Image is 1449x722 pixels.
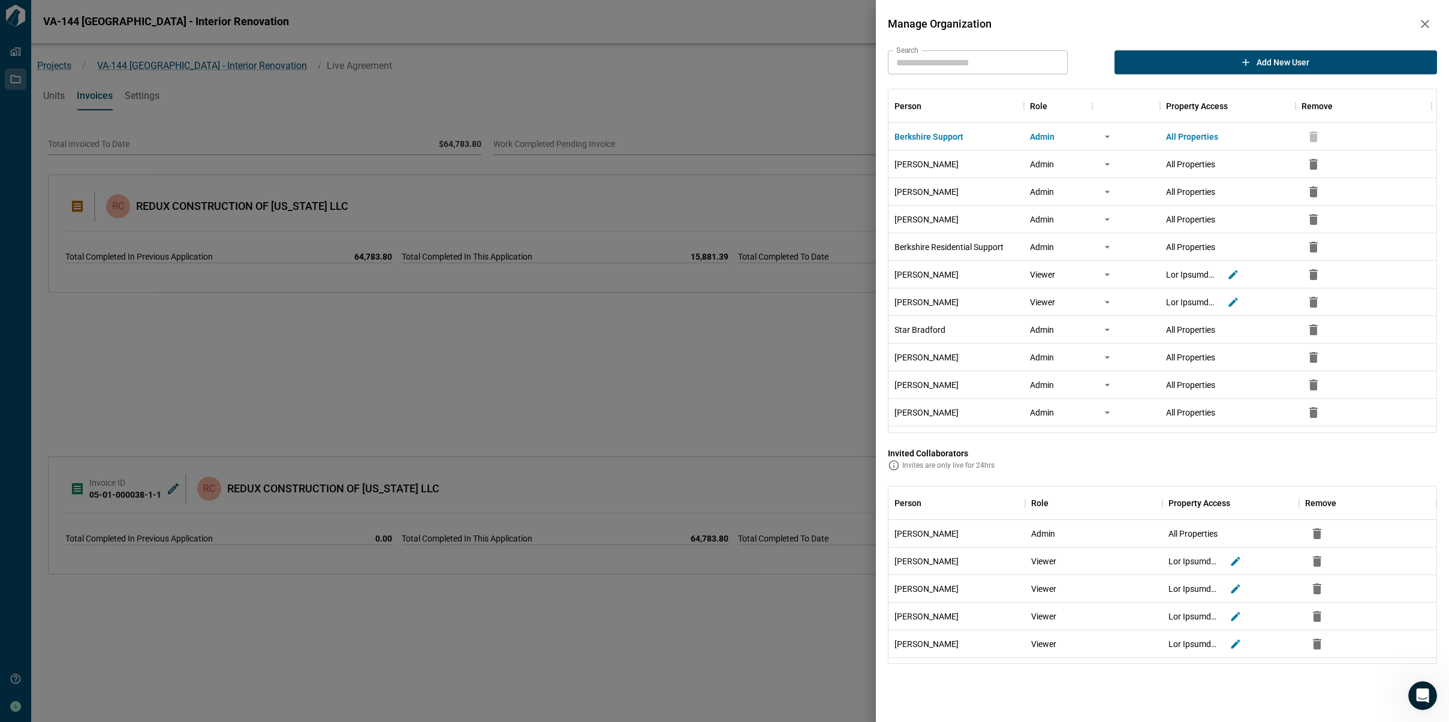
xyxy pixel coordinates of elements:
button: Sort [1047,98,1064,115]
div: Property Access [1162,486,1300,520]
span: [PERSON_NAME] [894,158,959,170]
span: All Properties [1166,158,1215,170]
span: Lor Ipsumdo, Sit Amet, Con Adipi Elitse Doeiusmo, Temp in Utlabore, Etdolo Magna, Ali Enimadmin, ... [1168,610,1220,622]
span: [PERSON_NAME] [894,583,959,595]
span: Admin [1030,351,1054,363]
span: Star Bradford [894,324,945,336]
span: [PERSON_NAME] [894,296,959,308]
button: Add new user [1114,50,1437,74]
button: more [1098,431,1116,449]
button: more [1098,321,1116,339]
span: Lor Ipsumdo, Sit Amet, Con Adipi Elitse Doeiusmo, Temp in Utlabore, Etdolo Magna, Ali Enimadmin, ... [1168,638,1220,650]
div: Role [1025,486,1162,520]
span: All Properties [1166,407,1215,419]
button: more [1098,293,1116,311]
span: Invites are only live for 24hrs [902,461,995,470]
span: Viewer [1030,269,1055,281]
div: Property Access [1166,89,1228,123]
span: Admin [1030,131,1055,143]
div: Remove [1296,89,1432,123]
span: Admin [1030,407,1054,419]
span: All Properties [1166,324,1215,336]
span: Admin [1030,324,1054,336]
button: Sort [1228,98,1245,115]
span: [PERSON_NAME] [894,213,959,225]
button: more [1098,210,1116,228]
button: more [1098,238,1116,256]
button: Sort [1336,495,1353,512]
span: [PERSON_NAME] [894,407,959,419]
span: Berkshire Support [894,131,963,143]
span: Add new user [1257,56,1309,68]
span: Berkshire Residential Support [894,241,1004,253]
span: [PERSON_NAME] [894,638,959,650]
button: more [1098,128,1116,146]
div: Role [1030,89,1047,123]
span: Viewer [1031,555,1056,567]
span: All Properties [1166,131,1218,143]
span: All Properties [1166,351,1215,363]
iframe: Intercom live chat [1408,681,1437,710]
span: Lor Ipsumdo, Sit Amet, Con Adipi Elitse Doeiusmo, Temp in Utlabore, Etdolo Magna, Ali Enimadmin, ... [1168,555,1220,567]
span: [PERSON_NAME] [894,610,959,622]
span: Viewer [1030,296,1055,308]
button: Sort [1333,98,1349,115]
span: Viewer [1031,583,1056,595]
span: [PERSON_NAME] [894,379,959,391]
div: Person [894,486,921,520]
button: Sort [921,98,938,115]
span: [PERSON_NAME] [894,351,959,363]
div: Person [888,89,1025,123]
span: Admin [1030,158,1054,170]
span: All Properties [1166,186,1215,198]
span: Viewer [1031,638,1056,650]
span: All Properties [1166,379,1215,391]
span: [PERSON_NAME] [894,555,959,567]
div: Remove [1299,486,1436,520]
span: [PERSON_NAME] [894,528,959,540]
button: Sort [1049,495,1065,512]
span: Invited Collaborators [888,447,1437,459]
span: Lor Ipsumdo, Sit Amet, Con Adipi Elitse Doeiusmo, Temp in Utlabore, Etdolo Magna, Ali Enimadmin, ... [1168,583,1220,595]
button: more [1098,183,1116,201]
span: Admin [1030,213,1054,225]
button: more [1098,404,1116,422]
div: Person [888,486,1026,520]
span: Manage Organization [888,18,1413,30]
div: Property Access [1160,89,1296,123]
span: Admin [1030,241,1054,253]
span: Admin [1030,379,1054,391]
div: Role [1031,486,1049,520]
button: Sort [921,495,938,512]
button: more [1098,155,1116,173]
span: All Properties [1166,213,1215,225]
span: Viewer [1031,610,1056,622]
span: [PERSON_NAME] [894,186,959,198]
div: Role [1024,89,1092,123]
span: All Properties [1166,241,1215,253]
button: more [1098,348,1116,366]
span: All Properties [1168,528,1218,540]
div: Property Access [1168,486,1230,520]
button: more [1098,266,1116,284]
div: Person [894,89,921,123]
span: Admin [1030,186,1054,198]
span: Lor Ipsumdo, Sit Amet, Con Adipi Elitse Doeiusmo, Temp in Utlabore, Etdolo Magna, Ali Enimadmin, ... [1166,296,1218,308]
span: [PERSON_NAME] [894,269,959,281]
button: more [1098,376,1116,394]
div: Remove [1305,486,1336,520]
span: Admin [1031,528,1055,540]
div: Remove [1302,89,1333,123]
span: Lor Ipsumdo, Sit Amet, Con Adipi Elitse Doeiusmo, Temp in Utlabore, Etdolo Magna, Ali Enimadmin, ... [1166,269,1218,281]
label: Search [896,45,918,55]
button: Sort [1230,495,1247,512]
